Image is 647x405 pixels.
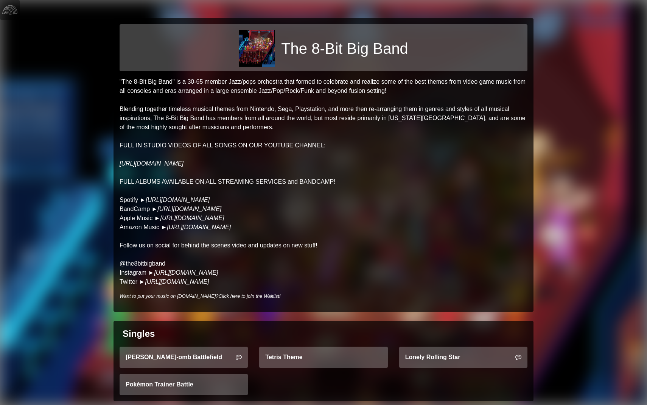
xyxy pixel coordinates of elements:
a: Lonely Rolling Star [399,347,527,368]
h1: The 8-Bit Big Band [281,39,408,58]
a: [URL][DOMAIN_NAME] [145,278,209,285]
img: e6d8060a528fcde070d45fac979d56b2272a502a42812dc961a4338b1969284f.jpg [239,30,275,67]
div: Singles [123,327,155,341]
p: "The 8-Bit Big Band" is a 30-65 member Jazz/pops orchestra that formed to celebrate and realize s... [120,77,527,286]
a: [URL][DOMAIN_NAME] [120,160,184,167]
a: [URL][DOMAIN_NAME] [146,197,210,203]
img: logo-white-4c48a5e4bebecaebe01ca5a9d34031cfd3d4ef9ae749242e8c4bf12ef99f53e8.png [2,2,17,17]
a: [PERSON_NAME]-omb Battlefield [120,347,248,368]
a: [URL][DOMAIN_NAME] [157,206,221,212]
a: Click here to join the Waitlist! [218,293,280,299]
a: [URL][DOMAIN_NAME] [160,215,224,221]
a: Pokémon Trainer Battle [120,374,248,395]
i: Want to put your music on [DOMAIN_NAME]? [120,293,281,299]
a: [URL][DOMAIN_NAME] [154,269,218,276]
a: Tetris Theme [259,347,387,368]
a: [URL][DOMAIN_NAME] [167,224,231,230]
